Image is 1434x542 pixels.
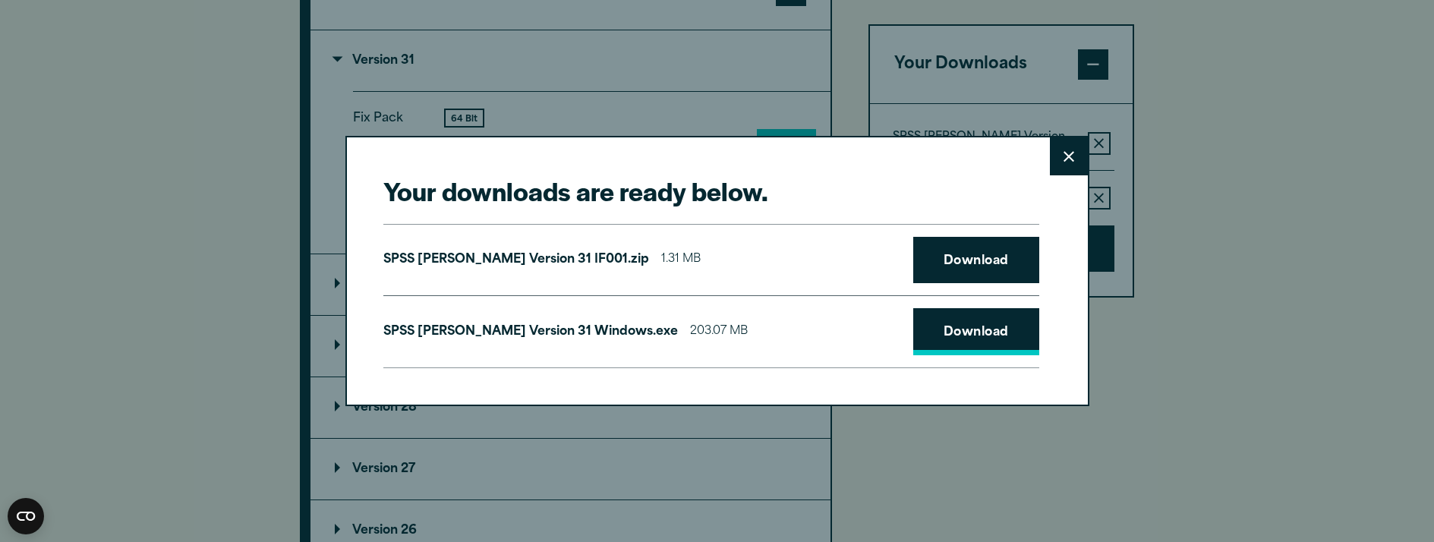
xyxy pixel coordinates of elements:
span: 1.31 MB [661,249,701,271]
p: SPSS [PERSON_NAME] Version 31 Windows.exe [383,321,678,343]
a: Download [913,308,1039,355]
a: Download [913,237,1039,284]
span: 203.07 MB [690,321,748,343]
h2: Your downloads are ready below. [383,174,1039,208]
p: SPSS [PERSON_NAME] Version 31 IF001.zip [383,249,649,271]
button: Open CMP widget [8,498,44,534]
